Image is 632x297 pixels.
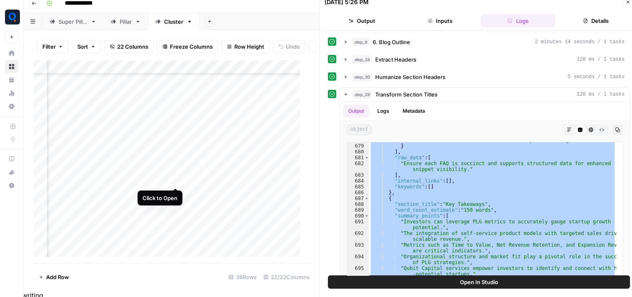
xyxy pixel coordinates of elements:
[225,270,260,284] div: 38 Rows
[535,38,625,46] span: 2 minutes 14 seconds / 1 tasks
[5,87,18,100] a: Usage
[5,179,18,192] button: Help + Support
[347,242,369,254] div: 693
[5,7,18,27] button: Workspace: Qubit - SEO
[5,10,20,25] img: Qubit - SEO Logo
[347,178,369,184] div: 684
[157,40,218,53] button: Freeze Columns
[372,105,394,117] button: Logs
[347,190,369,196] div: 686
[164,17,183,26] div: Cluster
[120,17,132,26] div: Pillar
[5,100,18,113] a: Settings
[340,35,630,49] button: 2 minutes 14 seconds / 1 tasks
[37,40,69,53] button: Filter
[352,90,372,99] span: step_29
[347,219,369,230] div: 691
[577,56,625,63] span: 120 ms / 1 tasks
[325,14,399,27] button: Output
[347,213,369,219] div: 690
[347,161,369,172] div: 682
[5,152,18,166] a: AirOps Academy
[352,55,372,64] span: step_28
[5,166,18,178] div: What's new?
[273,40,305,53] button: Undo
[364,196,369,201] span: Toggle code folding, rows 687 through 697
[328,275,630,289] button: Open In Studio
[260,270,313,284] div: 22/22 Columns
[398,105,430,117] button: Metadata
[46,273,69,281] span: Add Row
[42,13,103,30] a: Super Pillar
[77,42,88,51] span: Sort
[347,265,369,277] div: 695
[347,254,369,265] div: 694
[403,14,477,27] button: Inputs
[148,13,199,30] a: Cluster
[340,88,630,101] button: 120 ms / 1 tasks
[72,40,101,53] button: Sort
[5,73,18,87] a: Your Data
[5,166,18,179] button: What's new?
[577,91,625,98] span: 120 ms / 1 tasks
[375,55,416,64] span: Extract Headers
[340,53,630,66] button: 120 ms / 1 tasks
[568,73,625,81] span: 5 seconds / 1 tasks
[460,278,498,286] span: Open In Studio
[364,213,369,219] span: Toggle code folding, rows 690 through 696
[103,13,148,30] a: Pillar
[143,194,177,202] div: Click to Open
[117,42,148,51] span: 22 Columns
[347,201,369,207] div: 688
[286,42,300,51] span: Undo
[221,40,270,53] button: Row Height
[5,60,18,73] a: Browse
[481,14,556,27] button: Logs
[59,17,87,26] div: Super Pillar
[347,230,369,242] div: 692
[347,184,369,190] div: 685
[373,38,410,46] span: 6. Blog Outline
[352,73,372,81] span: step_30
[347,155,369,161] div: 681
[343,105,369,117] button: Output
[347,149,369,155] div: 680
[347,207,369,213] div: 689
[375,73,445,81] span: Humanize Section Headers
[42,42,56,51] span: Filter
[364,155,369,161] span: Toggle code folding, rows 681 through 683
[347,124,372,135] span: object
[170,42,213,51] span: Freeze Columns
[234,42,264,51] span: Row Height
[375,90,438,99] span: Transform Section Titles
[347,196,369,201] div: 687
[352,38,369,46] span: step_6
[34,270,74,284] button: Add Row
[340,70,630,84] button: 5 seconds / 1 tasks
[104,40,154,53] button: 22 Columns
[347,143,369,149] div: 679
[347,172,369,178] div: 683
[5,47,18,60] a: Home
